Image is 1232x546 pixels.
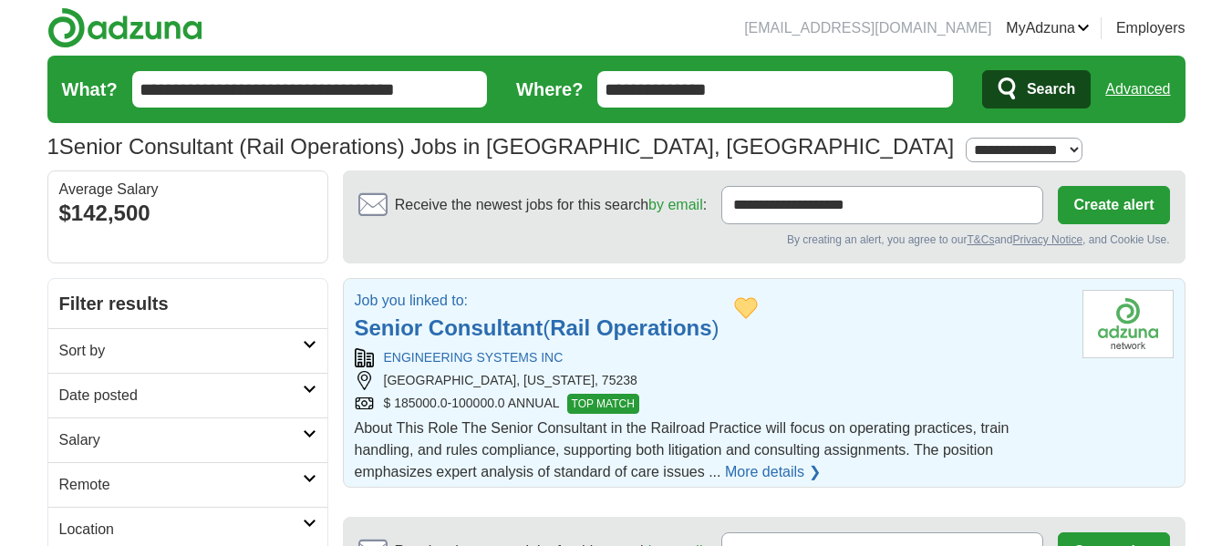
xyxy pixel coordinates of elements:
h2: Location [59,519,303,541]
h2: Remote [59,474,303,496]
a: Privacy Notice [1012,233,1082,246]
a: Remote [48,462,327,507]
label: Where? [516,76,583,103]
div: Average Salary [59,182,316,197]
strong: Rail [550,315,590,340]
a: Advanced [1105,71,1170,108]
span: About This Role The Senior Consultant in the Railroad Practice will focus on operating practices,... [355,420,1009,479]
h2: Sort by [59,340,303,362]
div: By creating an alert, you agree to our and , and Cookie Use. [358,232,1170,248]
div: $142,500 [59,197,316,230]
span: Search [1027,71,1075,108]
a: T&Cs [967,233,994,246]
h2: Salary [59,429,303,451]
strong: Consultant [429,315,543,340]
a: Employers [1116,17,1185,39]
h1: Senior Consultant (Rail Operations) Jobs in [GEOGRAPHIC_DATA], [GEOGRAPHIC_DATA] [47,134,955,159]
h2: Filter results [48,279,327,328]
label: What? [62,76,118,103]
a: Date posted [48,373,327,417]
span: 1 [47,130,59,163]
p: Job you linked to: [355,290,720,312]
h2: Date posted [59,385,303,407]
a: More details ❯ [725,461,821,483]
span: Receive the newest jobs for this search : [395,194,707,216]
li: [EMAIL_ADDRESS][DOMAIN_NAME] [744,17,991,39]
button: Search [982,70,1091,108]
a: Senior Consultant(Rail Operations) [355,315,720,340]
button: Create alert [1058,186,1169,224]
button: Add to favorite jobs [734,297,758,319]
img: Adzuna logo [47,7,202,48]
div: [GEOGRAPHIC_DATA], [US_STATE], 75238 [355,371,1068,390]
a: ENGINEERING SYSTEMS INC [384,350,564,365]
a: MyAdzuna [1006,17,1090,39]
a: by email [648,197,703,212]
a: Salary [48,417,327,462]
div: $ 185000.0-100000.0 ANNUAL [355,394,1068,414]
strong: Operations [596,315,712,340]
span: TOP MATCH [567,394,639,414]
strong: Senior [355,315,423,340]
img: Infinity Systems Engineering logo [1082,290,1174,358]
a: Sort by [48,328,327,373]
